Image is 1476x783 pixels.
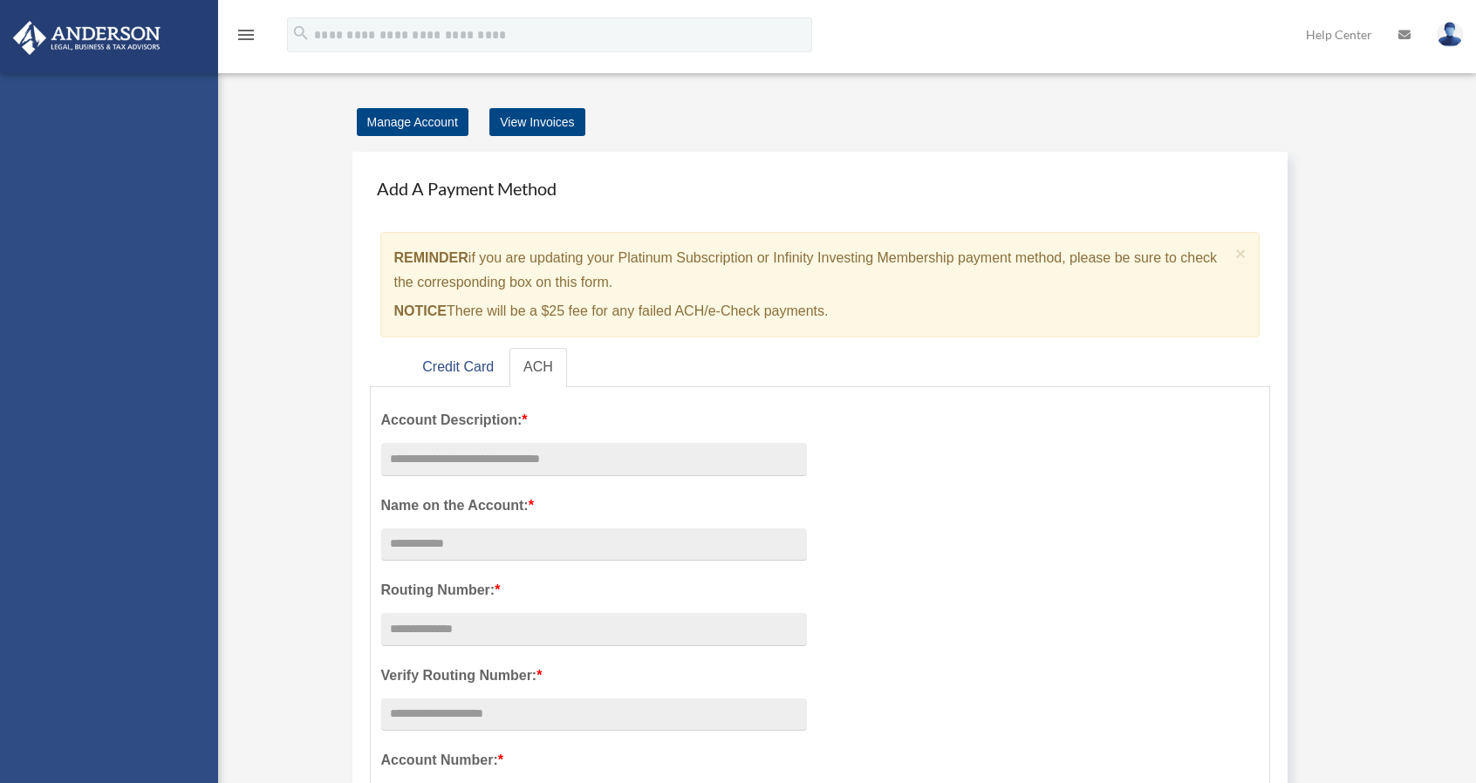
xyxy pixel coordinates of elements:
label: Account Description: [381,408,807,432]
strong: REMINDER [394,250,468,265]
img: Anderson Advisors Platinum Portal [8,21,166,55]
label: Name on the Account: [381,494,807,518]
p: There will be a $25 fee for any failed ACH/e-Check payments. [394,299,1229,323]
button: Close [1235,244,1247,262]
a: View Invoices [489,108,584,136]
a: Credit Card [408,348,508,387]
label: Routing Number: [381,578,807,603]
a: menu [236,31,256,45]
i: search [291,24,311,43]
strong: NOTICE [394,303,447,318]
a: ACH [509,348,567,387]
h4: Add A Payment Method [370,169,1271,208]
label: Verify Routing Number: [381,664,807,688]
span: × [1235,243,1247,263]
a: Manage Account [357,108,468,136]
div: if you are updating your Platinum Subscription or Infinity Investing Membership payment method, p... [380,232,1261,337]
i: menu [236,24,256,45]
img: User Pic [1437,22,1463,47]
label: Account Number: [381,748,807,773]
